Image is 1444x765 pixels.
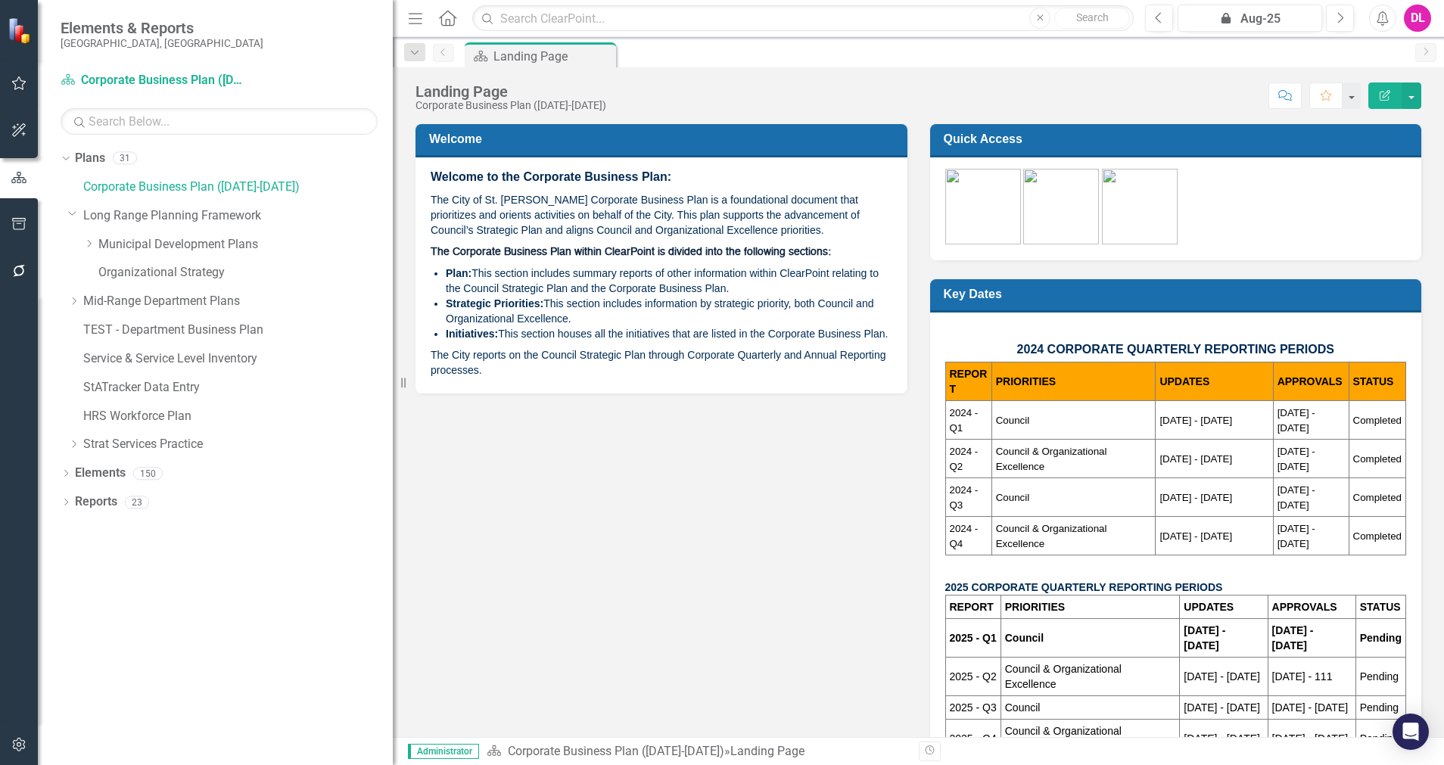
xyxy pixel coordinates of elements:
[83,293,393,310] a: Mid-Range Department Plans
[945,658,1001,696] td: 2025 - Q2
[1005,632,1044,644] strong: Council
[446,297,540,309] strong: Strategic Priorities
[1273,362,1349,401] th: APPROVALS
[133,467,163,480] div: 150
[1278,523,1315,549] span: [DATE] - [DATE]
[98,236,393,253] a: Municipal Development Plans
[75,150,105,167] a: Plans
[1353,453,1402,465] span: Completed
[446,326,892,341] li: This section houses all the initiatives that are listed in the Corporate Business Plan.
[1278,484,1315,511] span: [DATE] - [DATE]
[415,100,606,111] div: Corporate Business Plan ([DATE]-[DATE])
[61,19,263,37] span: Elements & Reports
[487,743,907,760] div: »
[1180,658,1268,696] td: [DATE] - [DATE]
[1184,731,1263,746] p: [DATE] - [DATE]
[950,484,979,511] span: 2024 - Q3
[1353,530,1402,542] span: Completed
[472,5,1134,32] input: Search ClearPoint...
[1001,720,1180,758] td: Council & Organizational Excellence
[1001,696,1180,720] td: Council
[1180,696,1268,720] td: [DATE] - [DATE]
[8,17,34,44] img: ClearPoint Strategy
[1023,169,1099,244] img: Assignments.png
[540,297,544,309] strong: :
[1349,362,1406,401] th: STATUS
[1268,696,1355,720] td: [DATE] - [DATE]
[1360,632,1402,644] strong: Pending
[1268,658,1355,696] td: [DATE] - 111
[113,152,137,165] div: 31
[1268,596,1355,619] th: APPROVALS
[1360,731,1402,746] p: Pending
[1355,658,1405,696] td: Pending
[83,322,393,339] a: TEST - Department Business Plan
[945,596,1001,619] th: REPORT
[408,744,479,759] span: Administrator
[1159,415,1232,426] span: [DATE] - [DATE]
[1268,720,1355,758] td: [DATE] - [DATE]
[83,350,393,368] a: Service & Service Level Inventory
[1159,530,1232,542] span: [DATE] - [DATE]
[950,523,979,549] span: 2024 - Q4
[83,379,393,396] a: StATracker Data Entry
[415,83,606,100] div: Landing Page
[945,696,1001,720] td: 2025 - Q3
[1393,714,1429,750] div: Open Intercom Messenger
[446,267,471,279] strong: Plan:
[1156,362,1273,401] th: UPDATES
[431,170,671,183] span: Welcome to the Corporate Business Plan:
[1180,596,1268,619] th: UPDATES
[1272,624,1314,651] strong: [DATE] - [DATE]
[1001,658,1180,696] td: Council & Organizational Excellence
[950,446,979,472] span: 2024 - Q2
[75,493,117,511] a: Reports
[1278,446,1315,472] span: [DATE] - [DATE]
[945,362,991,401] th: REPORT
[1178,5,1322,32] button: Aug-25
[1183,10,1317,28] div: Aug-25
[493,47,612,66] div: Landing Page
[944,287,1414,301] h3: Key Dates
[996,492,1029,503] span: Council
[1017,343,1334,356] span: 2024 CORPORATE QUARTERLY REPORTING PERIODS
[508,744,724,758] a: Corporate Business Plan ([DATE]-[DATE])
[1102,169,1178,244] img: Training-green%20v2.png
[61,37,263,49] small: [GEOGRAPHIC_DATA], [GEOGRAPHIC_DATA]
[1404,5,1431,32] button: DL
[1353,415,1402,426] span: Completed
[446,296,892,326] li: This section includes information by strategic priority, both Council and Organizational Excellence.
[61,72,250,89] a: Corporate Business Plan ([DATE]-[DATE])
[996,415,1029,426] span: Council
[83,408,393,425] a: HRS Workforce Plan
[98,264,393,281] a: Organizational Strategy
[431,349,886,376] span: The City reports on the Council Strategic Plan through Corporate Quarterly and Annual Reporting p...
[1184,624,1225,651] strong: [DATE] - [DATE]
[431,189,892,241] p: The City of St. [PERSON_NAME] Corporate Business Plan is a foundational document that prioritizes...
[945,720,1001,758] td: 2025 - Q4
[1353,492,1402,503] span: Completed
[431,247,831,257] span: The Corporate Business Plan within ClearPoint is divided into the following sections:
[945,169,1021,244] img: CBP-green%20v2.png
[996,523,1107,549] span: Council & Organizational Excellence
[991,362,1156,401] th: PRIORITIES
[944,132,1414,146] h3: Quick Access
[446,266,892,296] li: This section includes summary reports of other information within ClearPoint relating to the Coun...
[730,744,804,758] div: Landing Page
[125,496,149,508] div: 23
[1076,11,1109,23] span: Search
[1054,8,1130,29] button: Search
[446,328,498,340] strong: Initiatives:
[83,207,393,225] a: Long Range Planning Framework
[429,132,899,146] h3: Welcome
[1001,596,1180,619] th: PRIORITIES
[1159,453,1232,465] span: [DATE] - [DATE]
[75,465,126,482] a: Elements
[61,108,378,135] input: Search Below...
[1355,696,1405,720] td: Pending
[996,446,1107,472] span: Council & Organizational Excellence
[83,436,393,453] a: Strat Services Practice
[950,632,997,644] strong: 2025 - Q1
[1159,492,1232,503] span: [DATE] - [DATE]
